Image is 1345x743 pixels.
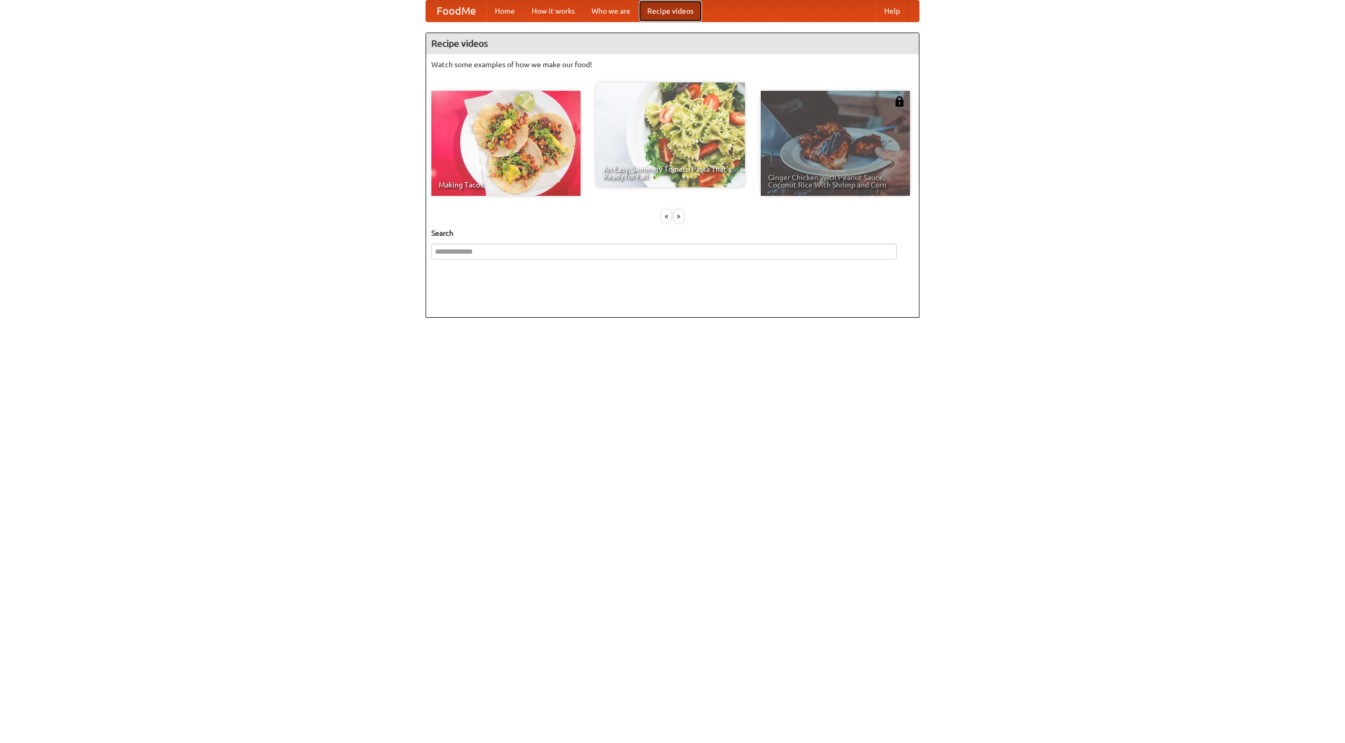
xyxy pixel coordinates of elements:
a: An Easy, Summery Tomato Pasta That's Ready for Fall [596,82,745,187]
a: Help [876,1,908,22]
a: Making Tacos [431,91,581,196]
div: » [674,210,684,223]
a: FoodMe [426,1,487,22]
span: Making Tacos [439,181,573,189]
p: Watch some examples of how we make our food! [431,59,914,70]
a: How it works [523,1,583,22]
a: Recipe videos [639,1,702,22]
h4: Recipe videos [426,33,919,54]
div: « [661,210,671,223]
span: An Easy, Summery Tomato Pasta That's Ready for Fall [603,165,738,180]
a: Home [487,1,523,22]
a: Who we are [583,1,639,22]
h5: Search [431,228,914,238]
img: 483408.png [894,96,905,107]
